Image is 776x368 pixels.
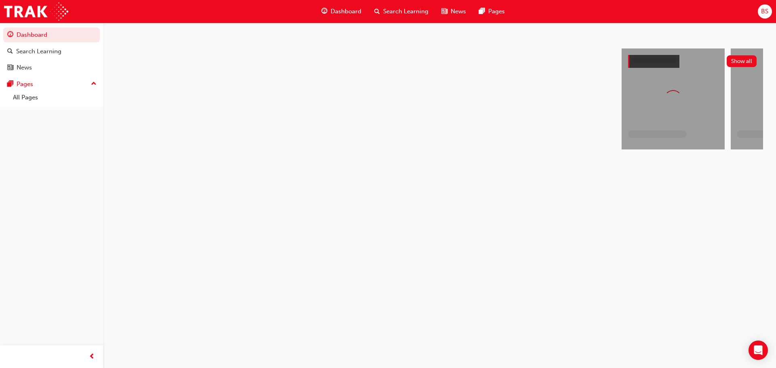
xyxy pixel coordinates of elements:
img: Trak [4,2,68,21]
span: up-icon [91,79,97,89]
a: News [3,60,100,75]
span: news-icon [7,64,13,71]
span: guage-icon [321,6,327,17]
div: Pages [17,80,33,89]
span: prev-icon [89,352,95,362]
a: news-iconNews [435,3,472,20]
span: guage-icon [7,32,13,39]
button: Show all [727,55,757,67]
span: search-icon [7,48,13,55]
button: DashboardSearch LearningNews [3,26,100,77]
a: pages-iconPages [472,3,511,20]
span: BS [761,7,768,16]
span: pages-icon [479,6,485,17]
span: News [451,7,466,16]
a: All Pages [10,91,100,104]
button: BS [758,4,772,19]
span: news-icon [441,6,447,17]
a: Search Learning [3,44,100,59]
div: News [17,63,32,72]
span: pages-icon [7,81,13,88]
a: Dashboard [3,27,100,42]
button: Pages [3,77,100,92]
span: Pages [488,7,505,16]
span: search-icon [374,6,380,17]
a: Show all [628,55,757,68]
span: Search Learning [383,7,428,16]
a: search-iconSearch Learning [368,3,435,20]
div: Open Intercom Messenger [749,341,768,360]
span: Dashboard [331,7,361,16]
a: guage-iconDashboard [315,3,368,20]
div: Search Learning [16,47,61,56]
